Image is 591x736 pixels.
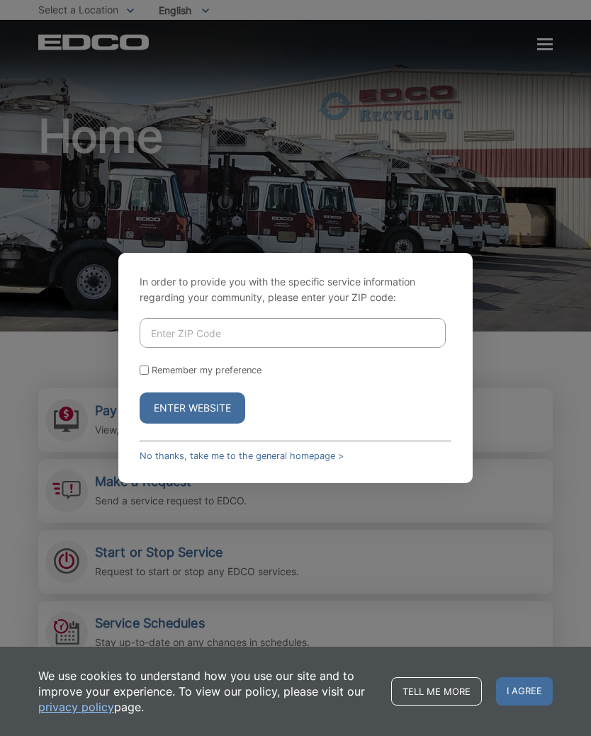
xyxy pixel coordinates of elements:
[152,365,261,375] label: Remember my preference
[496,677,553,706] span: I agree
[391,677,482,706] a: Tell me more
[38,699,114,715] a: privacy policy
[140,392,245,424] button: Enter Website
[38,668,377,715] p: We use cookies to understand how you use our site and to improve your experience. To view our pol...
[140,318,446,348] input: Enter ZIP Code
[140,274,451,305] p: In order to provide you with the specific service information regarding your community, please en...
[140,451,344,461] a: No thanks, take me to the general homepage >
